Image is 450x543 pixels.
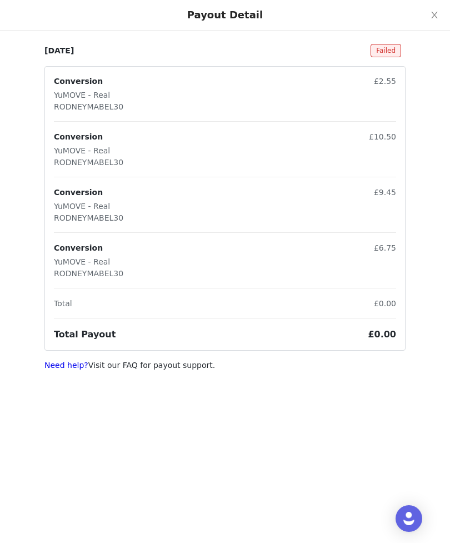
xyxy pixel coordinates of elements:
[54,201,123,212] p: YuMOVE - Real
[54,89,123,101] p: YuMOVE - Real
[374,188,396,197] span: £9.45
[54,212,123,224] p: RODNEYMABEL30
[396,505,422,532] div: Open Intercom Messenger
[54,157,123,168] p: RODNEYMABEL30
[54,256,123,268] p: YuMOVE - Real
[54,328,116,341] h3: Total Payout
[371,44,401,57] span: Failed
[54,76,123,87] p: Conversion
[368,329,396,340] span: £0.00
[54,242,123,254] p: Conversion
[44,360,406,371] p: Visit our FAQ for payout support.
[54,145,123,157] p: YuMOVE - Real
[54,131,123,143] p: Conversion
[187,9,263,21] div: Payout Detail
[54,298,72,310] p: Total
[44,361,88,370] a: Need help?
[54,187,123,198] p: Conversion
[430,11,439,19] i: icon: close
[374,243,396,252] span: £6.75
[54,101,123,113] p: RODNEYMABEL30
[44,45,74,57] p: [DATE]
[374,299,396,308] span: £0.00
[374,77,396,86] span: £2.55
[54,268,123,280] p: RODNEYMABEL30
[369,132,396,141] span: £10.50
